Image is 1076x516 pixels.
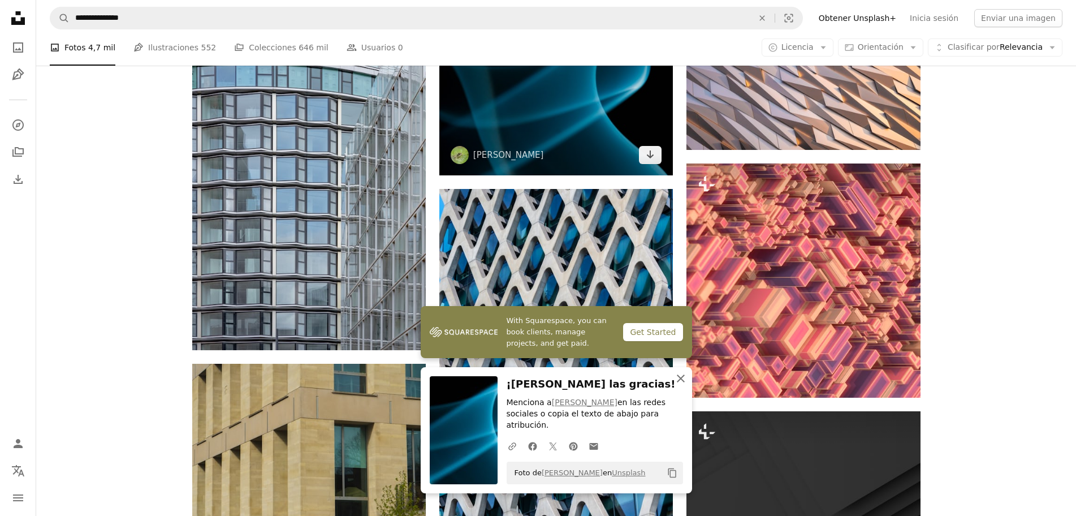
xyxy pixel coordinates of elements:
h3: ¡[PERSON_NAME] las gracias! [507,376,683,393]
a: [PERSON_NAME] [473,149,544,161]
a: Edificio de hormigón beige durante el día [192,445,426,455]
a: Comparte en Facebook [522,435,543,457]
a: Comparte en Twitter [543,435,563,457]
form: Encuentra imágenes en todo el sitio [50,7,803,29]
a: Ilustraciones 552 [133,29,216,66]
span: Relevancia [948,42,1043,53]
a: Iniciar sesión / Registrarse [7,432,29,455]
span: Foto de en [509,464,646,482]
a: Colecciones 646 mil [234,29,329,66]
p: Menciona a en las redes sociales o copia el texto de abajo para atribución. [507,397,683,431]
a: Inicio — Unsplash [7,7,29,32]
button: Menú [7,487,29,509]
img: Ve al perfil de Albert Bleeker [451,146,469,164]
button: Búsqueda visual [775,7,802,29]
button: Licencia [762,38,833,57]
img: Un gran edificio con muchas ventanas y un reloj [192,16,426,350]
img: Rayo de luz azul [439,19,673,175]
span: Orientación [858,42,904,51]
a: Obtener Unsplash+ [812,9,903,27]
a: fondo de pantalla digital gris [686,67,920,77]
button: Clasificar porRelevancia [928,38,1062,57]
div: Get Started [623,323,682,341]
button: Copiar al portapapeles [663,463,682,483]
span: 646 mil [299,41,329,54]
a: Ilustraciones [7,63,29,86]
a: Descargar [639,146,662,164]
span: 552 [201,41,216,54]
a: Inicia sesión [903,9,965,27]
a: With Squarespace, you can book clients, manage projects, and get paid.Get Started [421,306,692,358]
a: [PERSON_NAME] [552,398,617,407]
span: 0 [398,41,403,54]
a: Patrón isométrico rectangular al azar, gran diseño para cualquier propósito. Fondo geométrico abs... [686,275,920,285]
a: [PERSON_NAME] [542,468,603,477]
span: Licencia [781,42,814,51]
a: Explorar [7,114,29,136]
button: Idioma [7,459,29,482]
a: Usuarios 0 [347,29,403,66]
button: Buscar en Unsplash [50,7,70,29]
a: Comparte por correo electrónico [584,435,604,457]
span: Clasificar por [948,42,1000,51]
a: Fotos [7,36,29,59]
a: Unsplash [612,468,645,477]
a: Fondo negro mínimo, patrón geométrico abstracto de esquinas. Ilustración de renderizado 3D [686,493,920,504]
button: Orientación [838,38,923,57]
img: file-1747939142011-51e5cc87e3c9 [430,324,498,341]
span: With Squarespace, you can book clients, manage projects, and get paid. [507,315,615,349]
a: Historial de descargas [7,168,29,191]
button: Enviar una imagen [974,9,1062,27]
button: Borrar [750,7,775,29]
a: Rayo de luz azul [439,92,673,102]
a: Un gran edificio con muchas ventanas y un reloj [192,178,426,188]
a: Colecciones [7,141,29,164]
a: Comparte en Pinterest [563,435,584,457]
img: Patrón isométrico rectangular al azar, gran diseño para cualquier propósito. Fondo geométrico abs... [686,164,920,397]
